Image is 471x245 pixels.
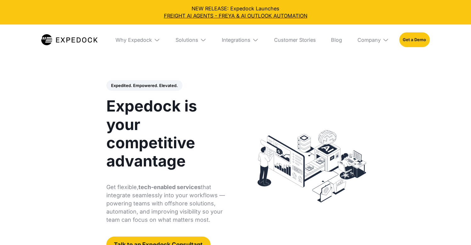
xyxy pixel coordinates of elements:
h1: Expedock is your competitive advantage [106,97,229,171]
a: Get a Demo [399,32,430,47]
div: Why Expedock [110,24,165,55]
div: Solutions [176,37,198,43]
div: Solutions [170,24,211,55]
div: Integrations [216,24,264,55]
a: FREIGHT AI AGENTS - FREYA & AI OUTLOOK AUTOMATION [5,12,466,19]
iframe: Chat Widget [440,215,471,245]
div: Integrations [222,37,250,43]
div: Why Expedock [115,37,152,43]
div: Company [352,24,394,55]
strong: tech-enabled services [138,184,201,190]
a: Blog [326,24,347,55]
div: Company [357,37,381,43]
p: Get flexible, that integrate seamlessly into your workflows — powering teams with offshore soluti... [106,183,229,224]
a: Customer Stories [269,24,321,55]
div: NEW RELEASE: Expedock Launches [5,5,466,19]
